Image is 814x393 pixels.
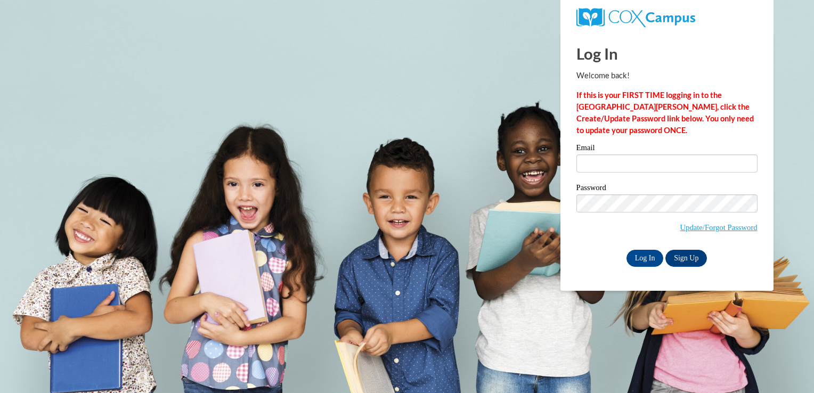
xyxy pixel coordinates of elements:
h1: Log In [576,43,758,64]
input: Log In [626,250,664,267]
strong: If this is your FIRST TIME logging in to the [GEOGRAPHIC_DATA][PERSON_NAME], click the Create/Upd... [576,91,754,135]
img: COX Campus [576,8,695,27]
label: Password [576,184,758,194]
a: Sign Up [665,250,707,267]
a: COX Campus [576,12,695,21]
p: Welcome back! [576,70,758,81]
label: Email [576,144,758,154]
a: Update/Forgot Password [680,223,758,232]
